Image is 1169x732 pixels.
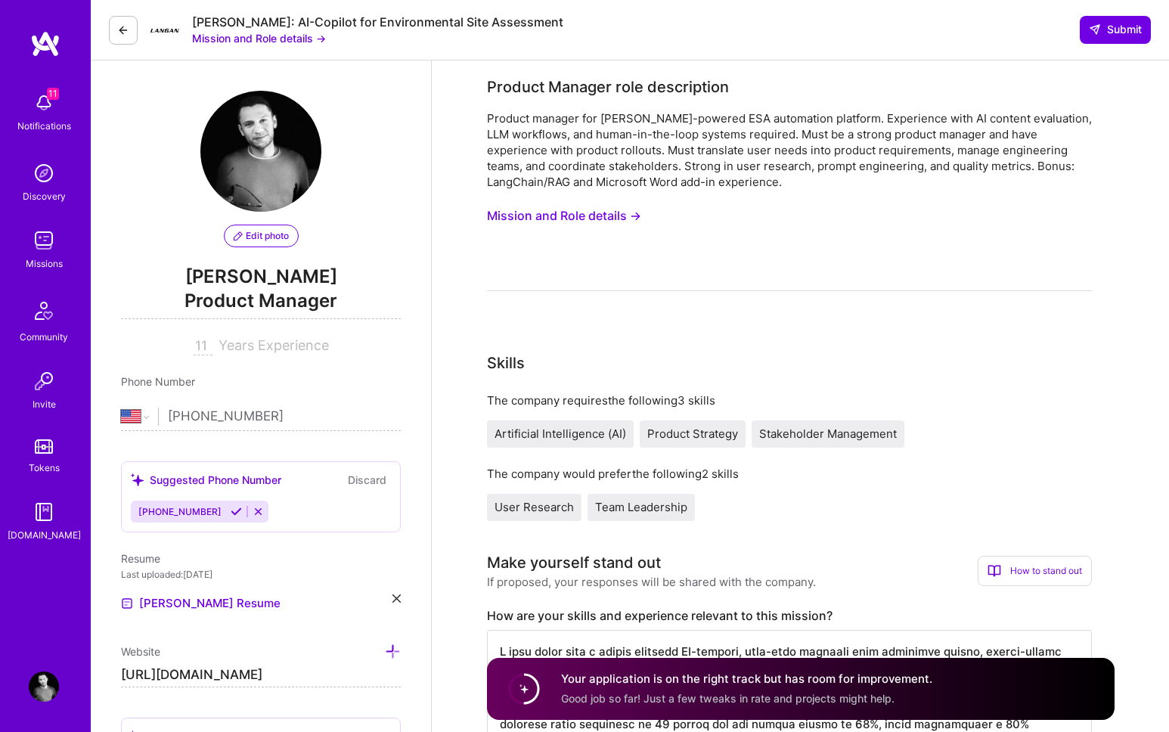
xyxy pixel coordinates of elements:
[487,76,729,98] div: Product Manager role description
[29,158,59,188] img: discovery
[121,265,401,288] span: [PERSON_NAME]
[23,188,66,204] div: Discovery
[194,337,212,355] input: XX
[759,426,897,441] span: Stakeholder Management
[343,471,391,489] button: Discard
[121,594,281,613] a: [PERSON_NAME] Resume
[35,439,53,454] img: tokens
[29,225,59,256] img: teamwork
[26,293,62,329] img: Community
[121,375,195,388] span: Phone Number
[121,645,160,658] span: Website
[150,15,180,45] img: Company Logo
[192,30,326,46] button: Mission and Role details →
[487,551,661,574] div: Make yourself stand out
[561,672,932,687] h4: Your application is on the right track but has room for improvement.
[29,672,59,702] img: User Avatar
[1080,16,1151,43] button: Submit
[487,110,1092,190] div: Product manager for [PERSON_NAME]-powered ESA automation platform. Experience with AI content eva...
[595,500,687,514] span: Team Leadership
[30,30,60,57] img: logo
[978,556,1092,586] div: How to stand out
[487,352,525,374] div: Skills
[495,426,626,441] span: Artificial Intelligence (AI)
[29,497,59,527] img: guide book
[192,14,563,30] div: [PERSON_NAME]: AI-Copilot for Environmental Site Assessment
[33,396,56,412] div: Invite
[487,574,816,590] div: If proposed, your responses will be shared with the company.
[224,225,299,247] button: Edit photo
[17,118,71,134] div: Notifications
[234,231,243,240] i: icon PencilPurple
[29,366,59,396] img: Invite
[1089,23,1101,36] i: icon SendLight
[121,663,401,687] input: http://...
[487,392,1092,408] div: The company requires the following 3 skills
[29,88,59,118] img: bell
[47,88,59,100] span: 11
[168,395,401,439] input: +1 (000) 000-0000
[121,597,133,609] img: Resume
[219,337,329,353] span: Years Experience
[1089,22,1142,37] span: Submit
[121,552,160,565] span: Resume
[647,426,738,441] span: Product Strategy
[495,500,574,514] span: User Research
[131,472,281,488] div: Suggested Phone Number
[20,329,68,345] div: Community
[487,608,1092,624] label: How are your skills and experience relevant to this mission?
[117,24,129,36] i: icon LeftArrowDark
[200,91,321,212] img: User Avatar
[988,564,1001,578] i: icon BookOpen
[138,506,222,517] span: [PHONE_NUMBER]
[29,460,60,476] div: Tokens
[121,288,401,319] span: Product Manager
[26,256,63,271] div: Missions
[121,566,401,582] div: Last uploaded: [DATE]
[131,473,144,486] i: icon SuggestedTeams
[8,527,81,543] div: [DOMAIN_NAME]
[487,202,641,230] button: Mission and Role details →
[25,672,63,702] a: User Avatar
[561,692,895,705] span: Good job so far! Just a few tweaks in rate and projects might help.
[234,229,289,243] span: Edit photo
[392,594,401,603] i: icon Close
[487,466,1092,482] div: The company would prefer the following 2 skills
[253,506,264,517] i: Reject
[231,506,242,517] i: Accept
